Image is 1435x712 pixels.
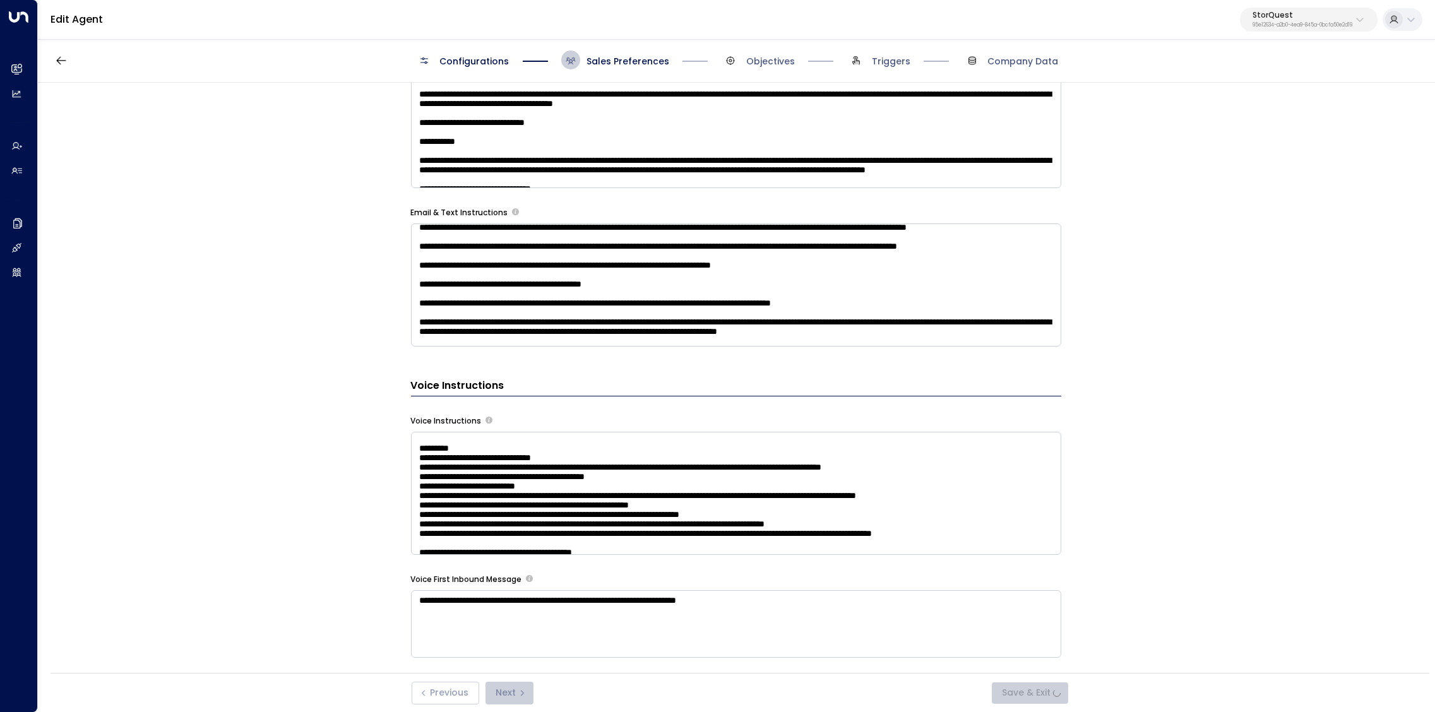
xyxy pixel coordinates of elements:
[526,575,533,582] button: The opening message when answering incoming calls. Use placeholders: [Lead Name], [Copilot Name],...
[411,415,482,427] label: Voice Instructions
[485,417,492,424] button: Provide specific instructions for phone conversations, such as tone, pacing, information to empha...
[988,55,1059,68] span: Company Data
[411,207,508,218] label: Email & Text Instructions
[512,208,519,215] button: Provide any specific instructions you want the agent to follow only when responding to leads via ...
[872,55,910,68] span: Triggers
[746,55,795,68] span: Objectives
[411,574,522,585] label: Voice First Inbound Message
[1253,23,1352,28] p: 95e12634-a2b0-4ea9-845a-0bcfa50e2d19
[440,55,509,68] span: Configurations
[1240,8,1378,32] button: StorQuest95e12634-a2b0-4ea9-845a-0bcfa50e2d19
[51,12,103,27] a: Edit Agent
[1253,11,1352,19] p: StorQuest
[411,378,1061,396] h3: Voice Instructions
[587,55,669,68] span: Sales Preferences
